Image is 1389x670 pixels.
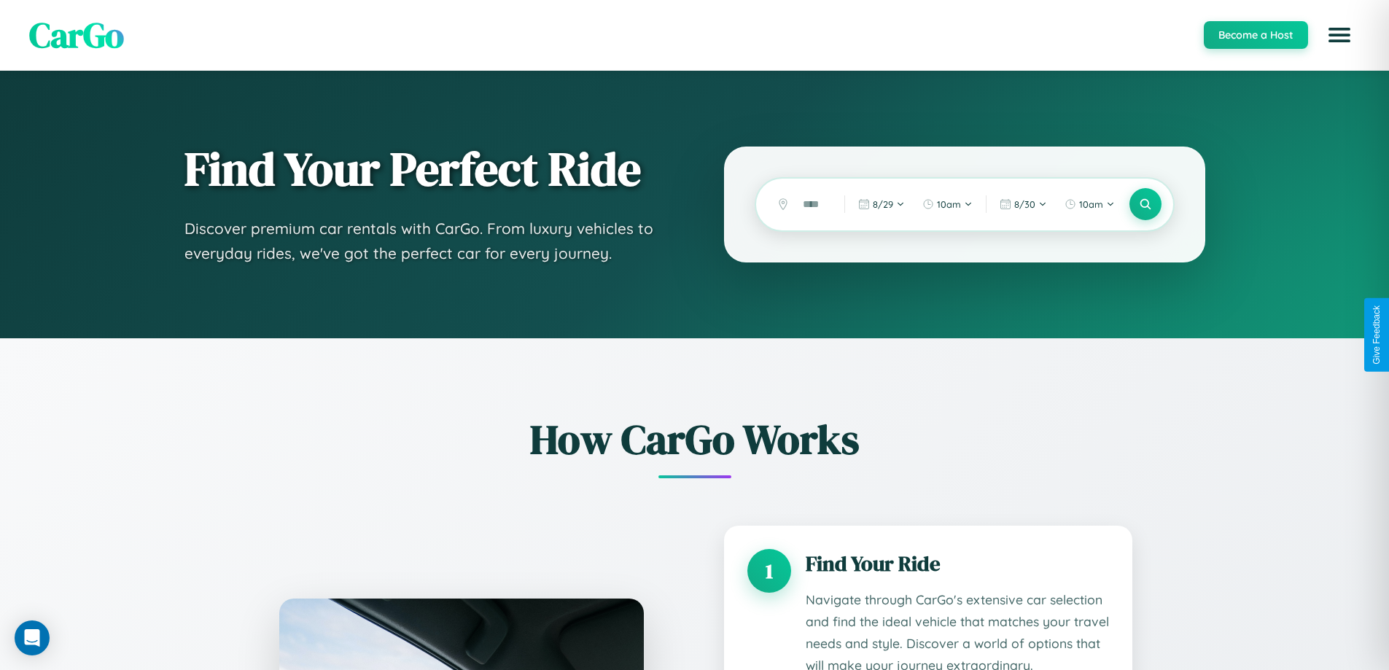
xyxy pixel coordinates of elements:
button: 8/29 [851,192,912,216]
span: 10am [1079,198,1103,210]
div: Open Intercom Messenger [15,620,50,655]
span: 8 / 29 [873,198,893,210]
span: 8 / 30 [1014,198,1035,210]
button: 10am [1057,192,1122,216]
h3: Find Your Ride [806,549,1109,578]
h2: How CarGo Works [257,411,1132,467]
span: 10am [937,198,961,210]
span: CarGo [29,11,124,59]
h1: Find Your Perfect Ride [184,144,666,195]
div: Give Feedback [1372,305,1382,365]
button: Open menu [1319,15,1360,55]
button: 8/30 [992,192,1054,216]
p: Discover premium car rentals with CarGo. From luxury vehicles to everyday rides, we've got the pe... [184,217,666,265]
div: 1 [747,549,791,593]
button: Become a Host [1204,21,1308,49]
button: 10am [915,192,980,216]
